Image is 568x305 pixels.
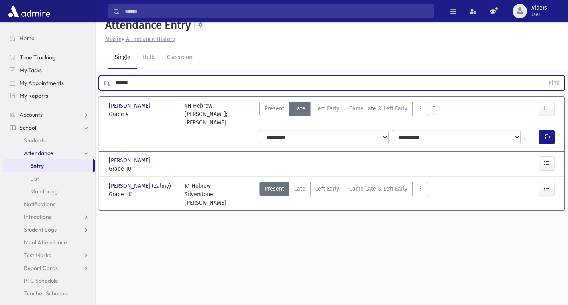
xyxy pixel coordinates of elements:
span: [PERSON_NAME] [109,102,152,110]
a: Student Logs [3,223,95,236]
a: Bulk [137,47,161,69]
span: Grade 4 [109,110,177,118]
span: Left Early [315,104,339,113]
h5: Attendance Entry [102,18,191,32]
div: AttTypes [259,182,428,207]
span: Came Late & Left Early [349,185,407,193]
a: Monitoring [3,185,95,198]
a: Time Tracking [3,51,95,64]
div: K1 Hebrew Silverstone; [PERSON_NAME] [185,182,252,207]
span: PTC Schedule [24,277,58,284]
span: Late [294,185,305,193]
span: Students [24,137,46,144]
a: Entry [3,159,93,172]
a: My Tasks [3,64,95,77]
img: AdmirePro [6,3,52,19]
span: Attendance [24,150,53,157]
a: My Reports [3,89,95,102]
a: Attendance [3,147,95,159]
span: Entry [30,162,44,169]
a: Students [3,134,95,147]
div: 4H Hebrew [PERSON_NAME]; [PERSON_NAME] [185,102,252,127]
span: Grade 10 [109,165,177,173]
span: Grade _K [109,190,177,199]
span: Came Late & Left Early [349,104,407,113]
span: Meal Attendance [24,239,67,246]
span: Monitoring [30,188,58,195]
span: My Tasks [20,67,42,74]
span: [PERSON_NAME] [109,156,152,165]
span: My Reports [20,92,48,99]
span: Accounts [20,111,43,118]
span: [PERSON_NAME] (Zalmy) [109,182,173,190]
span: My Appointments [20,79,64,87]
span: Left Early [315,185,339,193]
a: List [3,172,95,185]
span: Present [265,185,284,193]
span: List [30,175,39,182]
u: Missing Attendance History [105,36,175,43]
div: AttTypes [259,102,428,127]
input: Search [120,4,434,18]
span: Student Logs [24,226,57,233]
a: Accounts [3,108,95,121]
span: Report Cards [24,264,58,272]
span: School [20,124,36,131]
span: Teacher Schedule [24,290,69,297]
a: Meal Attendance [3,236,95,249]
a: Classroom [161,47,200,69]
a: Teacher Schedule [3,287,95,300]
a: Notifications [3,198,95,211]
span: Test Marks [24,252,51,259]
a: Missing Attendance History [102,36,175,43]
span: Notifications [24,201,55,208]
a: Infractions [3,211,95,223]
a: Single [108,47,137,69]
span: User [530,11,547,18]
a: Test Marks [3,249,95,262]
a: Home [3,32,95,45]
a: My Appointments [3,77,95,89]
span: Time Tracking [20,54,55,61]
span: Present [265,104,284,113]
span: Late [294,104,305,113]
span: Infractions [24,213,51,220]
button: Find [544,76,564,90]
span: Home [20,35,35,42]
a: Report Cards [3,262,95,274]
span: lviders [530,5,547,11]
a: PTC Schedule [3,274,95,287]
a: School [3,121,95,134]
